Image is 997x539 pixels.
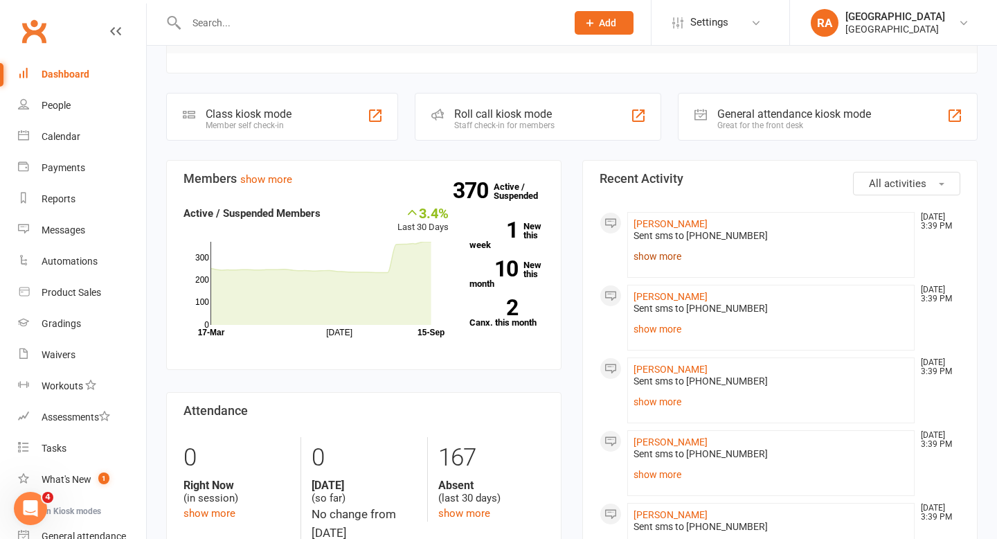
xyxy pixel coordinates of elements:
div: (so far) [312,479,417,505]
span: Sent sms to [PHONE_NUMBER] [634,230,768,241]
a: People [18,90,146,121]
strong: Right Now [183,479,290,492]
div: Last 30 Days [397,205,449,235]
div: What's New [42,474,91,485]
div: Gradings [42,318,81,329]
strong: 1 [469,220,518,240]
a: [PERSON_NAME] [634,509,708,520]
button: Add [575,11,634,35]
div: 0 [312,437,417,479]
a: 1New this week [469,222,544,249]
time: [DATE] 3:39 PM [914,285,960,303]
span: Settings [690,7,728,38]
div: Product Sales [42,287,101,298]
div: Waivers [42,349,75,360]
a: What's New1 [18,464,146,495]
div: (in session) [183,479,290,505]
div: Great for the front desk [717,121,871,130]
a: Tasks [18,433,146,464]
div: Roll call kiosk mode [454,107,555,121]
a: Automations [18,246,146,277]
time: [DATE] 3:39 PM [914,504,960,522]
strong: Absent [438,479,544,492]
div: 3.4% [397,205,449,220]
a: show more [634,465,908,484]
a: 10New this month [469,260,544,288]
a: Workouts [18,371,146,402]
div: Reports [42,193,75,204]
strong: Active / Suspended Members [183,207,321,220]
div: 0 [183,437,290,479]
a: show more [634,319,908,339]
strong: 370 [453,180,494,201]
a: Waivers [18,339,146,371]
div: General attendance kiosk mode [717,107,871,121]
div: (last 30 days) [438,479,544,505]
div: Payments [42,162,85,173]
div: Class kiosk mode [206,107,291,121]
div: 167 [438,437,544,479]
div: Assessments [42,412,110,423]
a: Assessments [18,402,146,433]
a: show more [634,247,908,266]
a: Reports [18,184,146,215]
div: Workouts [42,380,83,391]
a: Clubworx [17,14,51,48]
strong: 2 [469,297,518,318]
a: [PERSON_NAME] [634,436,708,448]
time: [DATE] 3:39 PM [914,213,960,231]
div: [GEOGRAPHIC_DATA] [845,10,945,23]
a: show more [240,173,292,186]
input: Search... [182,13,557,33]
a: [PERSON_NAME] [634,364,708,375]
button: All activities [853,172,960,195]
a: 370Active / Suspended [494,172,555,211]
a: [PERSON_NAME] [634,291,708,302]
div: [GEOGRAPHIC_DATA] [845,23,945,35]
a: show more [438,507,490,520]
a: [PERSON_NAME] [634,218,708,229]
time: [DATE] 3:39 PM [914,358,960,376]
a: Payments [18,152,146,184]
a: show more [634,392,908,412]
span: Sent sms to [PHONE_NUMBER] [634,521,768,532]
span: Add [599,17,616,28]
div: Member self check-in [206,121,291,130]
div: Calendar [42,131,80,142]
a: Dashboard [18,59,146,90]
span: Sent sms to [PHONE_NUMBER] [634,448,768,459]
h3: Recent Activity [600,172,960,186]
a: Calendar [18,121,146,152]
div: Automations [42,256,98,267]
h3: Members [183,172,544,186]
a: 2Canx. this month [469,299,544,327]
iframe: Intercom live chat [14,492,47,525]
span: Sent sms to [PHONE_NUMBER] [634,303,768,314]
span: All activities [869,177,926,190]
div: People [42,100,71,111]
span: 1 [98,472,109,484]
time: [DATE] 3:39 PM [914,431,960,449]
strong: [DATE] [312,479,417,492]
div: Tasks [42,443,66,454]
span: 4 [42,492,53,503]
a: show more [183,507,235,520]
div: Messages [42,224,85,236]
div: RA [811,9,838,37]
div: Dashboard [42,69,89,80]
strong: 10 [469,258,518,279]
a: Messages [18,215,146,246]
span: Sent sms to [PHONE_NUMBER] [634,375,768,387]
div: Staff check-in for members [454,121,555,130]
a: Product Sales [18,277,146,308]
h3: Attendance [183,404,544,418]
a: Gradings [18,308,146,339]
